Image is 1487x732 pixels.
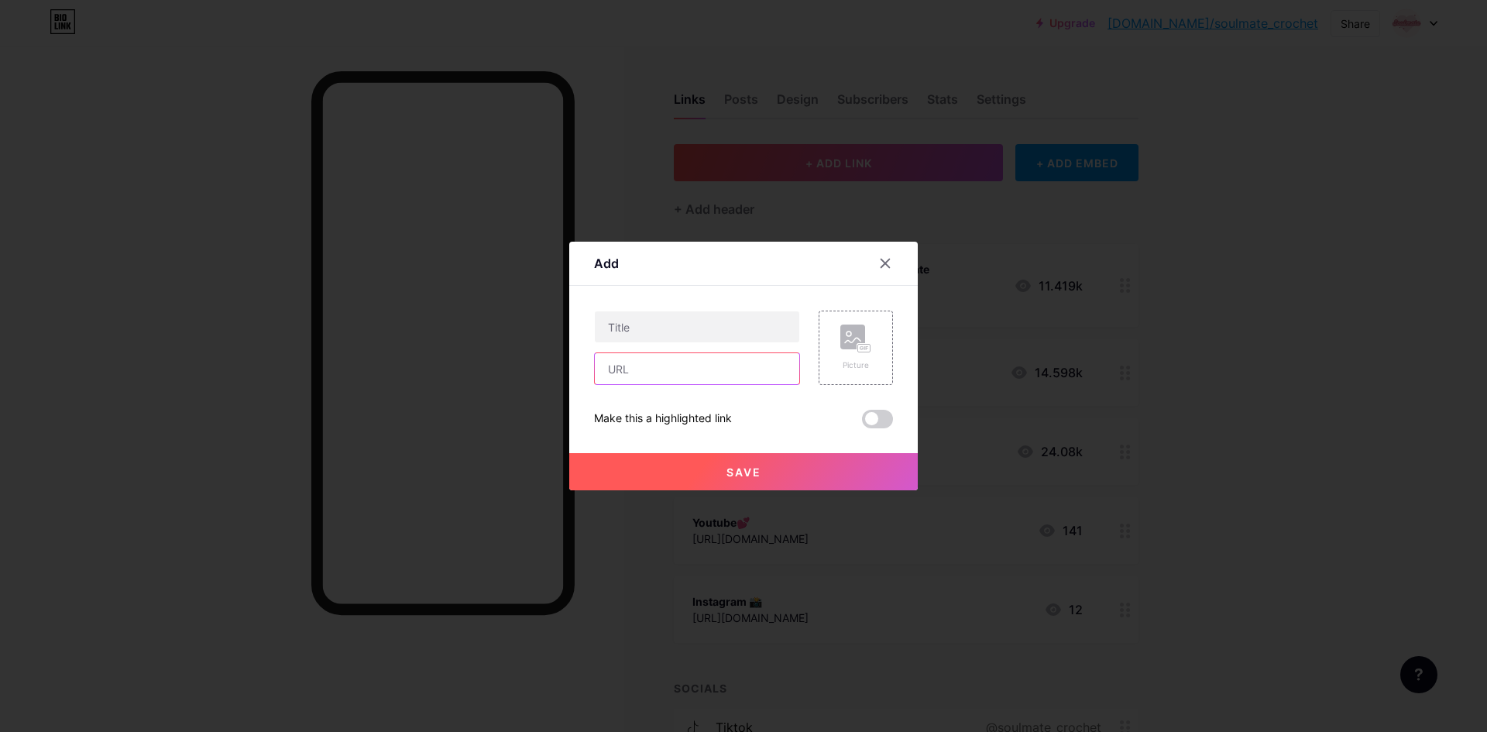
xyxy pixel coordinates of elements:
button: Save [569,453,918,490]
span: Save [726,466,761,479]
input: Title [595,311,799,342]
div: Make this a highlighted link [594,410,732,428]
div: Picture [840,359,871,371]
div: Add [594,254,619,273]
input: URL [595,353,799,384]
